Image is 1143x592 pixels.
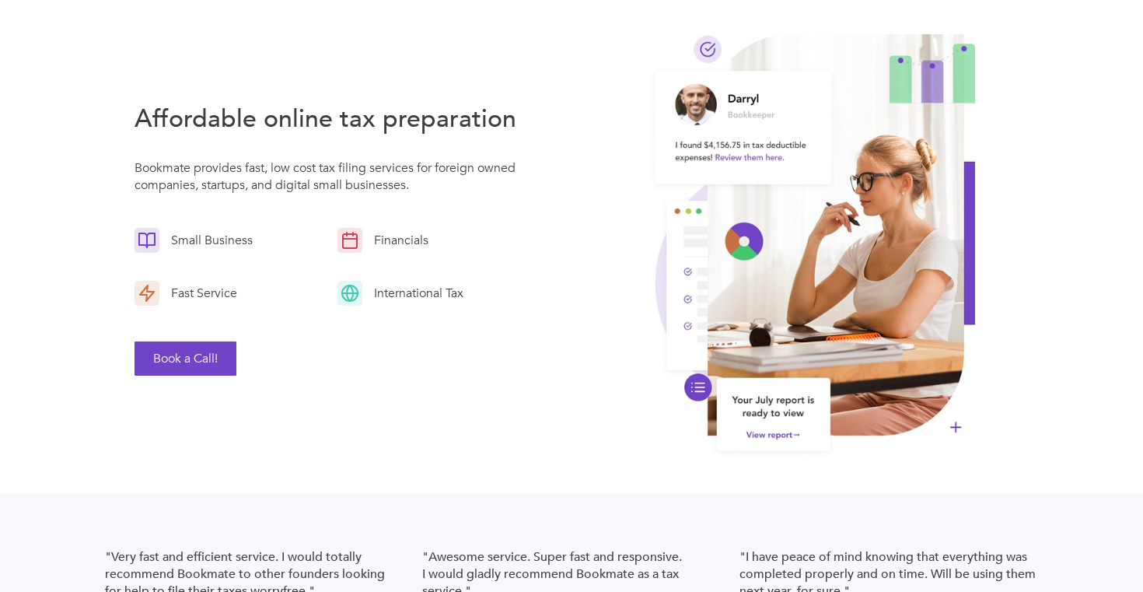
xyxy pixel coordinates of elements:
h3: Affordable online tax preparation [135,102,528,136]
p: Bookmate provides fast, low cost tax filing services for foreign owned companies, startups, and d... [135,159,528,201]
div: International Tax [362,285,467,302]
div: Small Business [159,232,257,249]
div: Financials [362,232,432,249]
button: Book a Call! [135,342,236,376]
div: Fast Service [159,285,241,302]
